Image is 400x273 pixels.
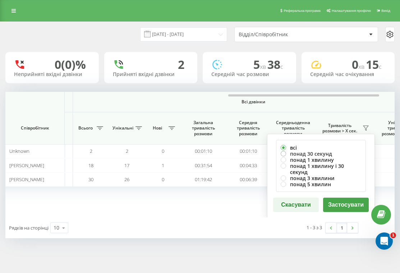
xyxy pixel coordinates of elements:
div: Прийняті вхідні дзвінки [113,71,189,77]
span: Унікальні [112,125,133,131]
label: всі [281,145,361,151]
td: 00:01:10 [181,144,226,158]
span: Всього [77,125,95,131]
span: [PERSON_NAME] [9,162,44,169]
td: 00:06:39 [226,173,271,187]
div: Відділ/Співробітник [239,32,325,38]
span: 0 [162,148,164,154]
span: 15 [366,57,382,72]
label: понад 1 хвилину [281,157,361,163]
td: 00:31:54 [181,158,226,172]
span: Рядків на сторінці [9,225,49,231]
span: 2 [90,148,92,154]
td: 00:01:10 [226,144,271,158]
div: Неприйняті вхідні дзвінки [14,71,90,77]
span: 26 [124,176,129,183]
span: хв [358,63,366,71]
button: Скасувати [273,198,319,212]
td: 00:04:33 [226,158,271,172]
div: 10 [54,224,59,231]
span: 17 [124,162,129,169]
td: 01:19:42 [181,173,226,187]
label: понад 1 хвилину і 30 секунд [281,163,361,175]
div: Середній час розмови [211,71,288,77]
span: хв [260,63,267,71]
div: 1 - 3 з 3 [307,224,322,231]
span: 30 [88,176,93,183]
span: Тривалість розмови > Х сек. [319,123,360,134]
span: Середня тривалість розмови [231,120,265,137]
span: c [280,63,283,71]
label: понад 5 хвилин [281,181,361,187]
span: Співробітник [12,125,58,131]
label: понад 3 хвилини [281,175,361,181]
span: Нові [148,125,166,131]
label: понад 30 секунд [281,151,361,157]
div: 0 (0)% [55,58,86,71]
span: 2 [126,148,128,154]
span: 1 [162,162,164,169]
span: Unknown [9,148,29,154]
span: 5 [253,57,267,72]
span: Вихід [381,9,390,13]
span: 18 [88,162,93,169]
span: 0 [352,57,366,72]
span: 1 [390,232,396,238]
span: 0 [162,176,164,183]
span: Загальна тривалість розмови [186,120,220,137]
span: Реферальна програма [284,9,321,13]
iframe: Intercom live chat [376,232,393,250]
span: Налаштування профілю [332,9,371,13]
span: [PERSON_NAME] [9,176,44,183]
span: c [379,63,382,71]
span: 38 [267,57,283,72]
span: Середньоденна тривалість розмови [276,120,310,137]
div: Середній час очікування [310,71,386,77]
button: Застосувати [323,198,369,212]
a: 1 [336,223,347,233]
div: 2 [178,58,184,71]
